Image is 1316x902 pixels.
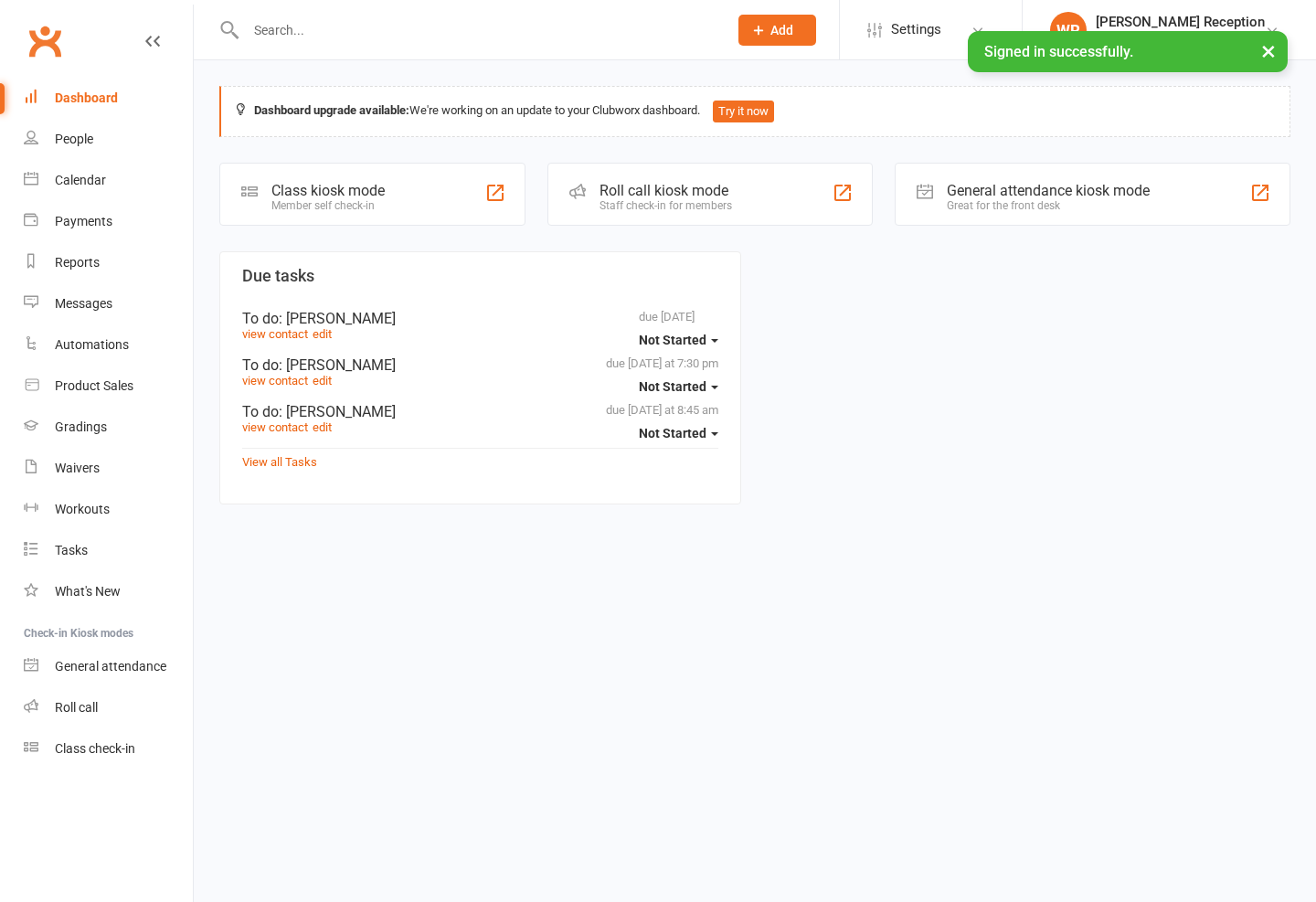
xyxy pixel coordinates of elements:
[639,324,718,356] button: Not Started
[947,182,1150,199] div: General attendance kiosk mode
[55,700,98,715] div: Roll call
[55,255,100,270] div: Reports
[55,543,88,557] div: Tasks
[24,78,193,119] a: Dashboard
[55,502,110,516] div: Workouts
[891,9,941,50] span: Settings
[984,43,1133,60] span: Signed in successfully.
[24,283,193,324] a: Messages
[313,420,332,434] a: edit
[24,448,193,489] a: Waivers
[24,119,193,160] a: People
[279,356,396,374] span: : [PERSON_NAME]
[1050,12,1087,48] div: WR
[24,242,193,283] a: Reports
[271,199,385,212] div: Member self check-in
[55,132,93,146] div: People
[219,86,1290,137] div: We're working on an update to your Clubworx dashboard.
[55,378,133,393] div: Product Sales
[313,327,332,341] a: edit
[639,333,706,347] span: Not Started
[55,461,100,475] div: Waivers
[770,23,793,37] span: Add
[600,199,732,212] div: Staff check-in for members
[24,646,193,687] a: General attendance kiosk mode
[242,310,718,327] div: To do
[279,403,396,420] span: : [PERSON_NAME]
[24,366,193,407] a: Product Sales
[24,324,193,366] a: Automations
[242,356,718,374] div: To do
[242,455,317,469] a: View all Tasks
[600,182,732,199] div: Roll call kiosk mode
[24,728,193,769] a: Class kiosk mode
[639,370,718,403] button: Not Started
[639,417,718,450] button: Not Started
[242,374,308,387] a: view contact
[55,214,112,228] div: Payments
[24,489,193,530] a: Workouts
[240,17,715,43] input: Search...
[1096,30,1265,47] div: Legacy [PERSON_NAME]
[738,15,816,46] button: Add
[242,267,718,285] h3: Due tasks
[55,337,129,352] div: Automations
[24,530,193,571] a: Tasks
[639,379,706,394] span: Not Started
[242,403,718,420] div: To do
[947,199,1150,212] div: Great for the front desk
[55,296,112,311] div: Messages
[24,160,193,201] a: Calendar
[279,310,396,327] span: : [PERSON_NAME]
[24,687,193,728] a: Roll call
[313,374,332,387] a: edit
[1096,14,1265,30] div: [PERSON_NAME] Reception
[55,741,135,756] div: Class check-in
[55,419,107,434] div: Gradings
[639,426,706,440] span: Not Started
[242,327,308,341] a: view contact
[1252,31,1285,70] button: ×
[55,90,118,105] div: Dashboard
[55,584,121,599] div: What's New
[713,101,774,122] button: Try it now
[271,182,385,199] div: Class kiosk mode
[254,103,409,117] strong: Dashboard upgrade available:
[55,659,166,674] div: General attendance
[242,420,308,434] a: view contact
[22,18,68,64] a: Clubworx
[24,407,193,448] a: Gradings
[24,201,193,242] a: Payments
[55,173,106,187] div: Calendar
[24,571,193,612] a: What's New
